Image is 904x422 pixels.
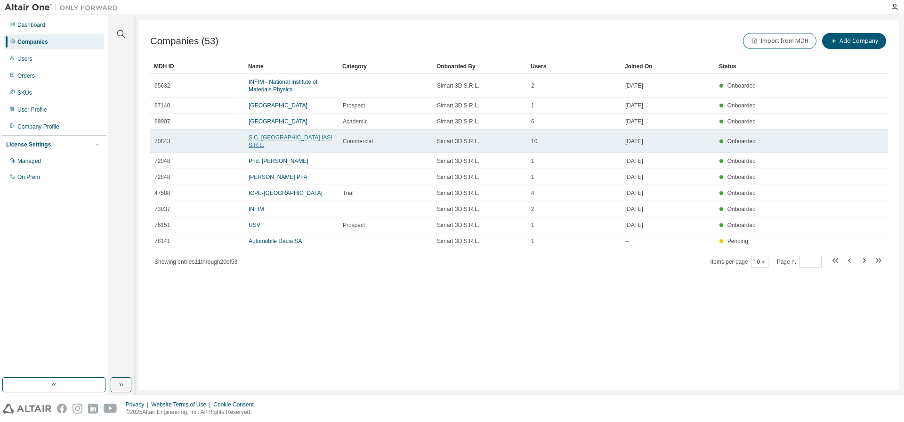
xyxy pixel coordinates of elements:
[126,401,151,408] div: Privacy
[154,221,170,229] span: 76151
[531,102,534,109] span: 1
[17,55,32,63] div: Users
[249,79,317,93] a: INFIM - National Institute of Materials Physics
[531,237,534,245] span: 1
[727,174,756,180] span: Onboarded
[531,118,534,125] span: 6
[6,141,51,148] div: License Settings
[57,404,67,414] img: facebook.svg
[249,190,323,196] a: ICPE-[GEOGRAPHIC_DATA]
[17,157,41,165] div: Managed
[531,189,534,197] span: 4
[154,157,170,165] span: 72048
[531,157,534,165] span: 1
[727,102,756,109] span: Onboarded
[73,404,82,414] img: instagram.svg
[248,59,335,74] div: Name
[625,157,643,165] span: [DATE]
[249,102,307,109] a: [GEOGRAPHIC_DATA]
[249,206,264,212] a: INFIM
[17,89,32,97] div: SKUs
[719,59,831,74] div: Status
[727,206,756,212] span: Onboarded
[151,401,213,408] div: Website Terms of Use
[17,38,48,46] div: Companies
[154,102,170,109] span: 67140
[625,59,711,74] div: Joined On
[88,404,98,414] img: linkedin.svg
[3,404,51,414] img: altair_logo.svg
[343,102,365,109] span: Prospect
[625,118,643,125] span: [DATE]
[727,222,756,228] span: Onboarded
[437,138,479,145] span: Simart 3D S.R.L.
[154,82,170,89] span: 65632
[625,237,629,245] span: --
[727,158,756,164] span: Onboarded
[249,238,302,244] a: Automobile Dacia SA
[625,221,643,229] span: [DATE]
[625,205,643,213] span: [DATE]
[154,205,170,213] span: 73037
[625,102,643,109] span: [DATE]
[753,258,766,266] button: 10
[437,237,479,245] span: Simart 3D S.R.L.
[437,102,479,109] span: Simart 3D S.R.L.
[249,158,308,164] a: Phd. [PERSON_NAME]
[531,173,534,181] span: 1
[727,138,756,145] span: Onboarded
[727,118,756,125] span: Onboarded
[437,82,479,89] span: Simart 3D S.R.L.
[150,36,218,47] span: Companies (53)
[531,221,534,229] span: 1
[154,118,170,125] span: 68907
[343,189,354,197] span: Trial
[17,72,35,80] div: Orders
[727,238,748,244] span: Pending
[17,173,40,181] div: On Prem
[17,21,45,29] div: Dashboard
[154,189,170,197] span: 47588
[343,118,368,125] span: Academic
[249,118,307,125] a: [GEOGRAPHIC_DATA]
[342,59,429,74] div: Category
[625,173,643,181] span: [DATE]
[154,237,170,245] span: 78141
[104,404,117,414] img: youtube.svg
[213,401,259,408] div: Cookie Consent
[437,205,479,213] span: Simart 3D S.R.L.
[249,134,332,148] a: S.C. [GEOGRAPHIC_DATA] IASI S.R.L.
[625,189,643,197] span: [DATE]
[343,138,373,145] span: Commercial
[249,222,260,228] a: USV
[531,205,534,213] span: 2
[727,82,756,89] span: Onboarded
[437,173,479,181] span: Simart 3D S.R.L.
[154,59,241,74] div: MDH ID
[437,157,479,165] span: Simart 3D S.R.L.
[531,59,617,74] div: Users
[531,82,534,89] span: 2
[437,118,479,125] span: Simart 3D S.R.L.
[154,138,170,145] span: 70843
[17,123,59,130] div: Company Profile
[727,190,756,196] span: Onboarded
[743,33,816,49] button: Import from MDH
[343,221,365,229] span: Prospect
[249,174,307,180] a: [PERSON_NAME] PFA
[531,138,537,145] span: 10
[154,259,237,265] span: Showing entries 11 through 20 of 53
[437,189,479,197] span: Simart 3D S.R.L.
[625,82,643,89] span: [DATE]
[437,221,479,229] span: Simart 3D S.R.L.
[822,33,886,49] button: Add Company
[5,3,122,12] img: Altair One
[625,138,643,145] span: [DATE]
[777,256,822,268] span: Page n.
[126,408,259,416] p: © 2025 Altair Engineering, Inc. All Rights Reserved.
[17,106,47,114] div: User Profile
[710,256,768,268] span: Items per page
[154,173,170,181] span: 72848
[436,59,523,74] div: Onboarded By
